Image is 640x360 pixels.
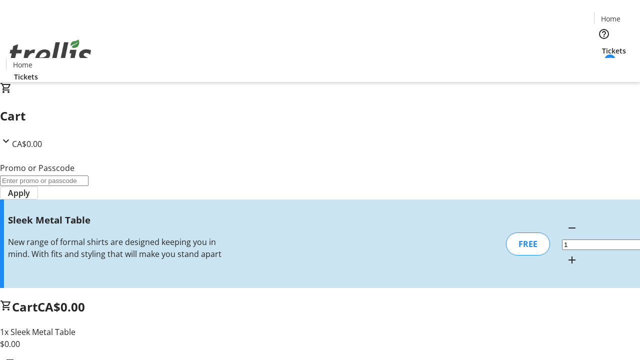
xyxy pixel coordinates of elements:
div: New range of formal shirts are designed keeping you in mind. With fits and styling that will make... [8,236,226,260]
button: Help [594,24,614,44]
button: Increment by one [562,250,582,270]
span: Home [601,13,620,24]
span: CA$0.00 [37,298,85,315]
a: Tickets [6,71,46,82]
span: Home [13,59,32,70]
button: Decrement by one [562,218,582,238]
a: Tickets [594,45,634,56]
a: Home [6,59,38,70]
a: Home [594,13,626,24]
span: Tickets [14,71,38,82]
div: FREE [506,232,550,255]
h3: Sleek Metal Table [8,213,226,227]
span: Tickets [602,45,626,56]
span: CA$0.00 [12,138,42,149]
span: Apply [8,187,30,199]
button: Cart [594,56,614,76]
img: Orient E2E Organization HrWo1i01yf's Logo [6,28,95,78]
